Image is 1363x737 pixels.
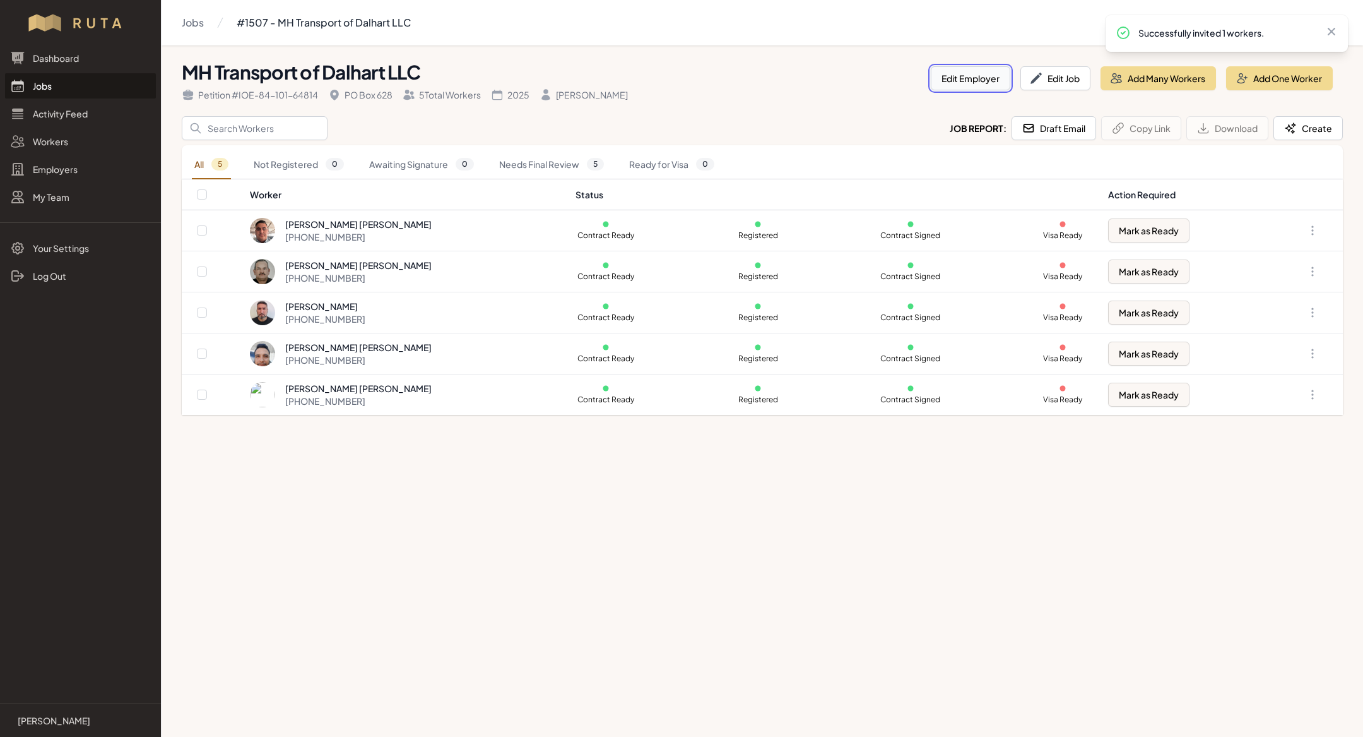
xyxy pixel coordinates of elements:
[27,13,134,33] img: Workflow
[1032,395,1093,405] p: Visa Ready
[285,218,432,231] div: [PERSON_NAME] [PERSON_NAME]
[251,150,346,179] a: Not Registered
[1108,260,1189,284] button: Mark as Ready
[5,263,156,289] a: Log Out
[285,313,365,325] div: [PHONE_NUMBER]
[627,150,717,179] a: Ready for Visa
[285,231,432,243] div: [PHONE_NUMBER]
[182,10,204,35] a: Jobs
[5,129,156,154] a: Workers
[497,150,606,179] a: Needs Final Review
[182,88,318,101] div: Petition # IOE-84-101-64814
[1273,116,1343,140] button: Create
[728,313,788,323] p: Registered
[696,158,714,171] span: 0
[328,88,392,101] div: PO Box 628
[931,66,1010,90] button: Edit Employer
[182,150,1343,179] nav: Tabs
[1012,116,1096,140] button: Draft Email
[728,354,788,364] p: Registered
[1186,116,1268,140] button: Download
[1032,231,1093,241] p: Visa Ready
[5,236,156,261] a: Your Settings
[1032,272,1093,282] p: Visa Ready
[285,259,432,272] div: [PERSON_NAME] [PERSON_NAME]
[575,231,636,241] p: Contract Ready
[5,45,156,71] a: Dashboard
[1032,313,1093,323] p: Visa Ready
[1020,66,1090,90] button: Edit Job
[285,382,432,395] div: [PERSON_NAME] [PERSON_NAME]
[1108,301,1189,325] button: Mark as Ready
[285,395,432,407] div: [PHONE_NUMBER]
[326,158,344,171] span: 0
[728,395,788,405] p: Registered
[575,272,636,282] p: Contract Ready
[728,231,788,241] p: Registered
[540,88,628,101] div: [PERSON_NAME]
[575,354,636,364] p: Contract Ready
[182,116,327,140] input: Search Workers
[491,88,529,101] div: 2025
[880,313,941,323] p: Contract Signed
[880,395,941,405] p: Contract Signed
[182,61,921,83] h1: MH Transport of Dalhart LLC
[456,158,474,171] span: 0
[1101,116,1181,140] button: Copy Link
[880,354,941,364] p: Contract Signed
[237,10,411,35] a: #1507 - MH Transport of Dalhart LLC
[403,88,481,101] div: 5 Total Workers
[285,272,432,284] div: [PHONE_NUMBER]
[575,313,636,323] p: Contract Ready
[192,150,231,179] a: All
[5,101,156,126] a: Activity Feed
[18,714,90,727] p: [PERSON_NAME]
[575,395,636,405] p: Contract Ready
[1100,66,1216,90] button: Add Many Workers
[285,300,365,313] div: [PERSON_NAME]
[1108,342,1189,366] button: Mark as Ready
[950,122,1006,135] h2: Job Report:
[728,272,788,282] p: Registered
[1138,27,1315,39] p: Successfully invited 1 workers.
[285,354,432,366] div: [PHONE_NUMBER]
[880,231,941,241] p: Contract Signed
[250,188,560,201] div: Worker
[587,158,604,171] span: 5
[211,158,228,171] span: 5
[1108,383,1189,407] button: Mark as Ready
[10,714,151,727] a: [PERSON_NAME]
[1108,219,1189,243] button: Mark as Ready
[367,150,476,179] a: Awaiting Signature
[1226,66,1333,90] button: Add One Worker
[182,10,411,35] nav: Breadcrumb
[1032,354,1093,364] p: Visa Ready
[5,73,156,99] a: Jobs
[1100,179,1262,210] th: Action Required
[285,341,432,354] div: [PERSON_NAME] [PERSON_NAME]
[568,179,1101,210] th: Status
[880,272,941,282] p: Contract Signed
[5,157,156,182] a: Employers
[5,184,156,210] a: My Team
